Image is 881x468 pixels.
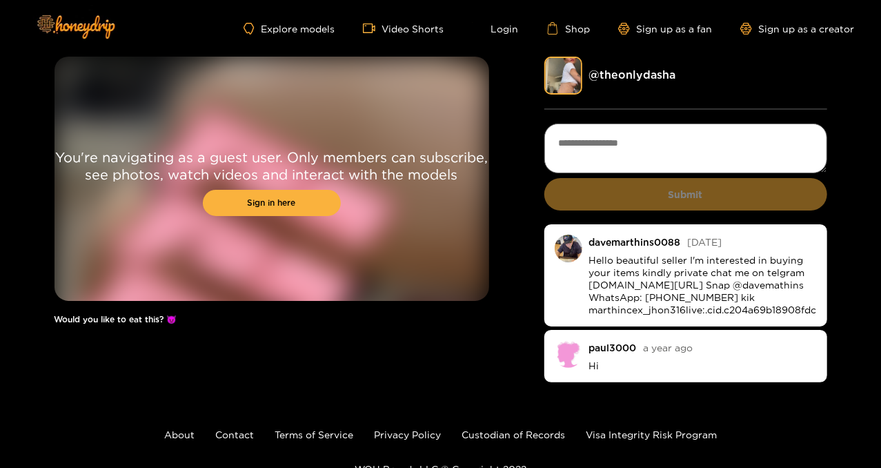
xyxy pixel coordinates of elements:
[618,23,713,35] a: Sign up as a fan
[244,23,335,35] a: Explore models
[589,68,676,81] a: @ theonlydasha
[374,429,441,440] a: Privacy Policy
[589,254,817,316] p: Hello beautiful seller I'm interested in buying your items kindly private chat me on telgram [DOM...
[544,178,827,211] button: Submit
[363,22,382,35] span: video-camera
[555,235,582,262] img: o3nvo-fb_img_1731113975378.jpg
[275,429,353,440] a: Terms of Service
[164,429,195,440] a: About
[215,429,254,440] a: Contact
[546,22,591,35] a: Shop
[544,57,582,95] img: theonlydasha
[462,429,565,440] a: Custodian of Records
[589,342,637,353] div: paul3000
[55,315,489,324] h1: Would you like to eat this? 😈
[740,23,855,35] a: Sign up as a creator
[644,342,693,353] span: a year ago
[203,190,341,216] a: Sign in here
[688,237,722,247] span: [DATE]
[555,340,582,368] img: no-avatar.png
[472,22,519,35] a: Login
[589,360,817,372] p: Hi
[363,22,444,35] a: Video Shorts
[586,429,717,440] a: Visa Integrity Risk Program
[55,148,489,183] p: You're navigating as a guest user. Only members can subscribe, see photos, watch videos and inter...
[589,237,681,247] div: davemarthins0088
